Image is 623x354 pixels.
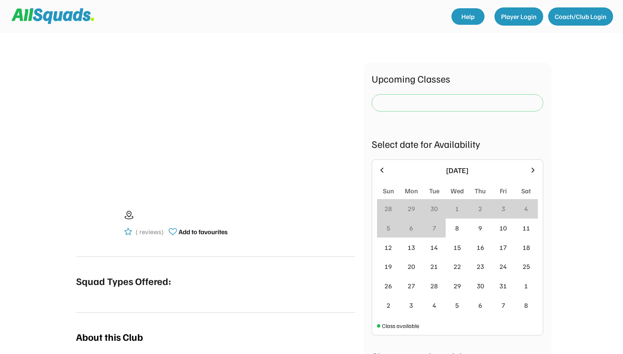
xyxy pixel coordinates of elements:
div: Fri [500,186,507,196]
div: 26 [384,281,392,291]
div: 23 [477,261,484,271]
div: 17 [499,242,507,252]
div: 13 [408,242,415,252]
div: 4 [432,300,436,310]
div: 27 [408,281,415,291]
div: Sat [521,186,531,196]
div: Upcoming Classes [372,71,543,86]
div: 4 [524,204,528,214]
div: 6 [409,223,413,233]
div: Wed [451,186,464,196]
div: 24 [499,261,507,271]
img: yH5BAEAAAAALAAAAAABAAEAAAIBRAA7 [76,203,117,244]
div: 1 [455,204,459,214]
img: yH5BAEAAAAALAAAAAABAAEAAAIBRAA7 [102,63,329,186]
div: 25 [523,261,530,271]
div: [DATE] [391,165,524,176]
div: 22 [454,261,461,271]
div: Sun [383,186,394,196]
div: 3 [409,300,413,310]
div: Tue [429,186,439,196]
div: Squad Types Offered: [76,273,171,288]
div: 11 [523,223,530,233]
div: 14 [430,242,438,252]
div: 29 [408,204,415,214]
div: 19 [384,261,392,271]
div: About this Club [76,329,143,344]
div: 5 [387,223,390,233]
div: 3 [501,204,505,214]
div: 7 [501,300,505,310]
div: 1 [524,281,528,291]
div: 5 [455,300,459,310]
div: 8 [524,300,528,310]
div: 18 [523,242,530,252]
div: 21 [430,261,438,271]
div: Class available [382,321,419,330]
div: 10 [499,223,507,233]
div: 9 [478,223,482,233]
div: 29 [454,281,461,291]
div: Mon [405,186,418,196]
div: 12 [384,242,392,252]
div: 15 [454,242,461,252]
div: 28 [384,204,392,214]
div: 7 [432,223,436,233]
div: 6 [478,300,482,310]
div: Add to favourites [179,227,228,237]
div: 30 [430,204,438,214]
div: ( reviews) [136,227,164,237]
div: 20 [408,261,415,271]
div: 16 [477,242,484,252]
div: 8 [455,223,459,233]
div: 31 [499,281,507,291]
img: Squad%20Logo.svg [12,8,94,24]
button: Coach/Club Login [548,7,613,26]
a: Help [451,8,485,25]
button: Player Login [494,7,543,26]
div: Select date for Availability [372,136,543,151]
div: 2 [478,204,482,214]
div: Thu [475,186,486,196]
div: 28 [430,281,438,291]
div: 30 [477,281,484,291]
div: 2 [387,300,390,310]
